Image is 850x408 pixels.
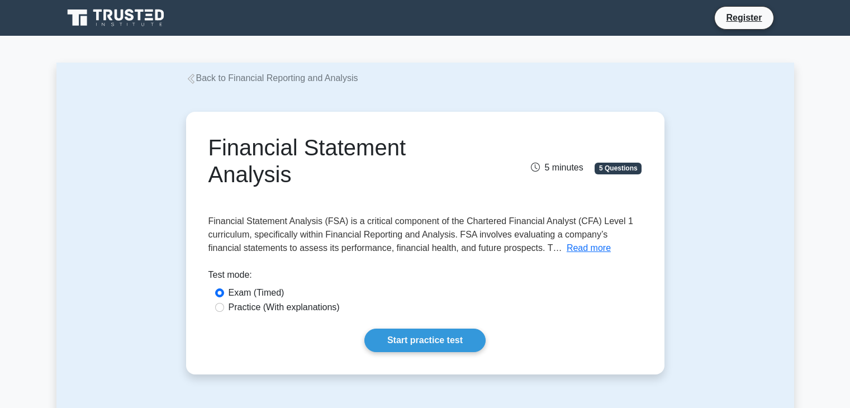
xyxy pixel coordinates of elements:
button: Read more [567,241,611,255]
span: 5 minutes [531,163,583,172]
a: Start practice test [364,329,486,352]
a: Register [719,11,768,25]
div: Test mode: [208,268,642,286]
label: Practice (With explanations) [229,301,340,314]
a: Back to Financial Reporting and Analysis [186,73,358,83]
span: 5 Questions [595,163,642,174]
span: Financial Statement Analysis (FSA) is a critical component of the Chartered Financial Analyst (CF... [208,216,633,253]
label: Exam (Timed) [229,286,284,300]
h1: Financial Statement Analysis [208,134,493,188]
